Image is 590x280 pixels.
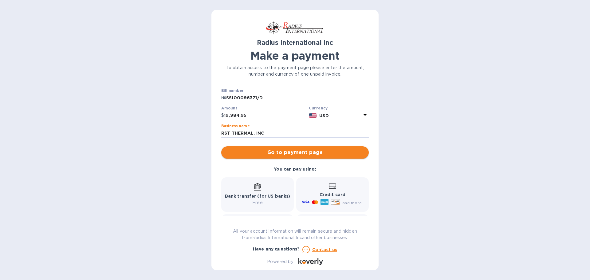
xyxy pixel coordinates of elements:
b: Credit card [320,192,345,197]
p: $ [221,112,224,119]
label: Bill number [221,89,243,93]
b: USD [319,113,328,118]
label: Business name [221,124,250,128]
input: Enter business name [221,129,369,138]
label: Amount [221,107,237,110]
p: № [221,95,226,101]
p: All your account information will remain secure and hidden from Radius International Inc and othe... [221,228,369,241]
b: You can pay using: [274,167,316,172]
b: Radius International Inc [257,39,333,46]
u: Contact us [312,247,337,252]
b: Have any questions? [253,246,300,251]
p: To obtain access to the payment page please enter the amount, number and currency of one unpaid i... [221,65,369,77]
span: Go to payment page [226,149,364,156]
b: Bank transfer (for US banks) [225,194,290,199]
img: USD [309,113,317,118]
h1: Make a payment [221,49,369,62]
p: Powered by [267,258,293,265]
button: Go to payment page [221,146,369,159]
input: 0.00 [224,111,306,120]
p: Free [225,199,290,206]
input: Enter bill number [226,93,369,103]
span: and more... [342,200,365,205]
b: Currency [309,106,328,110]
